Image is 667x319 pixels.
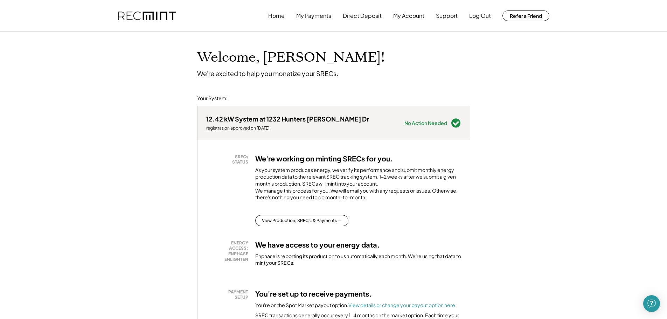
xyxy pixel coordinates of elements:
[210,240,248,262] div: ENERGY ACCESS: ENPHASE ENLIGHTEN
[255,154,393,163] h3: We're working on minting SRECs for you.
[255,253,461,266] div: Enphase is reporting its production to us automatically each month. We're using that data to mint...
[255,167,461,204] div: As your system produces energy, we verify its performance and submit monthly energy production da...
[255,240,380,249] h3: We have access to your energy data.
[502,11,549,21] button: Refer a Friend
[268,9,285,23] button: Home
[348,302,457,308] a: View details or change your payout option here.
[118,12,176,20] img: recmint-logotype%403x.png
[197,69,338,77] div: We're excited to help you monetize your SRECs.
[436,9,458,23] button: Support
[197,95,228,102] div: Your System:
[210,154,248,165] div: SRECs STATUS
[393,9,424,23] button: My Account
[206,125,369,131] div: registration approved on [DATE]
[296,9,331,23] button: My Payments
[255,289,372,298] h3: You're set up to receive payments.
[255,215,348,226] button: View Production, SRECs, & Payments →
[404,120,447,125] div: No Action Needed
[197,49,385,66] h1: Welcome, [PERSON_NAME]!
[206,115,369,123] div: 12.42 kW System at 1232 Hunters [PERSON_NAME] Dr
[469,9,491,23] button: Log Out
[643,295,660,312] div: Open Intercom Messenger
[210,289,248,300] div: PAYMENT SETUP
[255,302,457,309] div: You're on the Spot Market payout option.
[343,9,382,23] button: Direct Deposit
